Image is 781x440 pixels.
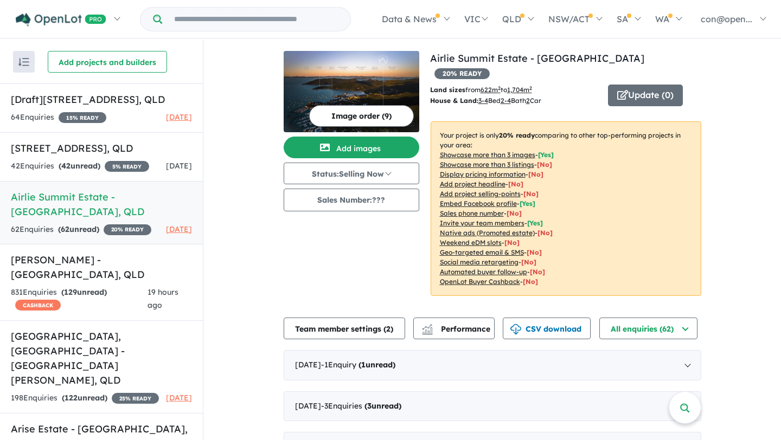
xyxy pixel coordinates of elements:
div: 42 Enquir ies [11,160,149,173]
u: 622 m [481,86,501,94]
button: Update (0) [608,85,683,106]
button: Add images [284,137,419,158]
p: Bed Bath Car [430,95,600,106]
strong: ( unread) [61,287,107,297]
u: Native ads (Promoted estate) [440,229,535,237]
span: [No] [527,248,542,256]
img: sort.svg [18,58,29,66]
span: [ No ] [507,209,522,217]
input: Try estate name, suburb, builder or developer [164,8,348,31]
u: Display pricing information [440,170,526,178]
strong: ( unread) [62,393,107,403]
span: [DATE] [166,393,192,403]
button: Image order (9) [309,105,414,127]
span: Performance [424,324,490,334]
span: 20 % READY [104,224,151,235]
span: 15 % READY [59,112,106,123]
h5: [GEOGRAPHIC_DATA], [GEOGRAPHIC_DATA] - [GEOGRAPHIC_DATA][PERSON_NAME] , QLD [11,329,192,387]
span: [No] [521,258,536,266]
span: [No] [530,268,545,276]
strong: ( unread) [58,224,99,234]
span: [ Yes ] [527,219,543,227]
u: 2-4 [501,96,511,105]
span: 1 [361,360,366,370]
img: line-chart.svg [422,324,432,330]
strong: ( unread) [359,360,395,370]
button: Performance [413,318,495,339]
u: Geo-targeted email & SMS [440,248,524,256]
span: 2 [386,324,390,334]
h5: Airlie Summit Estate - [GEOGRAPHIC_DATA] , QLD [11,190,192,219]
button: Status:Selling Now [284,163,419,184]
div: 62 Enquir ies [11,223,151,236]
span: 5 % READY [105,161,149,172]
h5: [PERSON_NAME] - [GEOGRAPHIC_DATA] , QLD [11,253,192,282]
button: All enquiries (62) [599,318,697,339]
u: 1,704 m [507,86,532,94]
a: Airlie Summit Estate - [GEOGRAPHIC_DATA] [430,52,644,64]
span: 20 % READY [434,68,490,79]
button: Sales Number:??? [284,189,419,211]
span: [No] [537,229,553,237]
span: con@open... [701,14,752,24]
div: [DATE] [284,350,701,380]
button: Team member settings (2) [284,318,405,339]
u: OpenLot Buyer Cashback [440,277,520,286]
u: Showcase more than 3 images [440,151,535,159]
span: [ No ] [528,170,543,178]
u: 3-4 [478,96,488,105]
span: [ Yes ] [538,151,554,159]
strong: ( unread) [59,161,100,171]
u: Add project headline [440,180,505,188]
u: Social media retargeting [440,258,518,266]
sup: 2 [498,85,501,91]
span: CASHBACK [15,300,61,310]
span: [DATE] [166,224,192,234]
b: 20 % ready [499,131,535,139]
h5: [STREET_ADDRESS] , QLD [11,141,192,156]
span: 129 [64,287,77,297]
b: House & Land: [430,96,478,105]
button: CSV download [503,318,591,339]
img: Airlie Summit Estate - Airlie Beach [284,51,419,132]
span: [ No ] [523,190,539,198]
div: 64 Enquir ies [11,111,106,124]
u: Weekend eDM slots [440,238,502,247]
span: 25 % READY [112,393,159,404]
span: - 1 Enquir y [321,360,395,370]
u: Embed Facebook profile [440,199,517,208]
u: Showcase more than 3 listings [440,160,534,169]
p: from [430,85,600,95]
strong: ( unread) [364,401,401,411]
h5: [Draft] [STREET_ADDRESS] , QLD [11,92,192,107]
span: 42 [61,161,71,171]
span: [ Yes ] [520,199,535,208]
u: Invite your team members [440,219,524,227]
p: Your project is only comparing to other top-performing projects in your area: - - - - - - - - - -... [431,121,701,296]
u: Add project selling-points [440,190,521,198]
div: 198 Enquir ies [11,392,159,405]
span: [No] [504,238,520,247]
span: [DATE] [166,112,192,122]
span: 19 hours ago [148,287,178,310]
span: - 3 Enquir ies [321,401,401,411]
span: 3 [367,401,372,411]
span: to [501,86,532,94]
u: Automated buyer follow-up [440,268,527,276]
img: Openlot PRO Logo White [16,13,106,27]
sup: 2 [529,85,532,91]
u: 2 [526,96,530,105]
span: [DATE] [166,161,192,171]
span: 122 [65,393,78,403]
img: download icon [510,324,521,335]
b: Land sizes [430,86,465,94]
div: 831 Enquir ies [11,286,148,312]
button: Add projects and builders [48,51,167,73]
u: Sales phone number [440,209,504,217]
span: [No] [523,277,538,286]
span: [ No ] [537,160,552,169]
span: 62 [61,224,69,234]
span: [ No ] [508,180,523,188]
div: [DATE] [284,391,701,422]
